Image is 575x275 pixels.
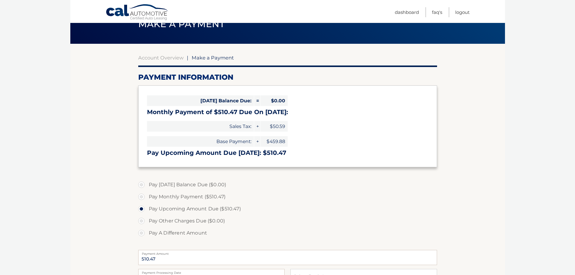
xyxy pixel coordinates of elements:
[254,121,260,132] span: +
[138,269,285,274] label: Payment Processing Date
[260,95,288,106] span: $0.00
[147,149,428,157] h3: Pay Upcoming Amount Due [DATE]: $510.47
[395,7,419,17] a: Dashboard
[138,215,437,227] label: Pay Other Charges Due ($0.00)
[138,73,437,82] h2: Payment Information
[254,136,260,147] span: +
[138,250,437,255] label: Payment Amount
[106,4,169,21] a: Cal Automotive
[260,121,288,132] span: $50.59
[138,18,225,30] span: Make a Payment
[138,179,437,191] label: Pay [DATE] Balance Due ($0.00)
[455,7,470,17] a: Logout
[147,95,254,106] span: [DATE] Balance Due:
[138,203,437,215] label: Pay Upcoming Amount Due ($510.47)
[138,55,184,61] a: Account Overview
[147,121,254,132] span: Sales Tax:
[138,227,437,239] label: Pay A Different Amount
[192,55,234,61] span: Make a Payment
[147,136,254,147] span: Base Payment:
[138,191,437,203] label: Pay Monthly Payment ($510.47)
[187,55,188,61] span: |
[138,250,437,265] input: Payment Amount
[147,108,428,116] h3: Monthly Payment of $510.47 Due On [DATE]:
[254,95,260,106] span: =
[432,7,442,17] a: FAQ's
[260,136,288,147] span: $459.88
